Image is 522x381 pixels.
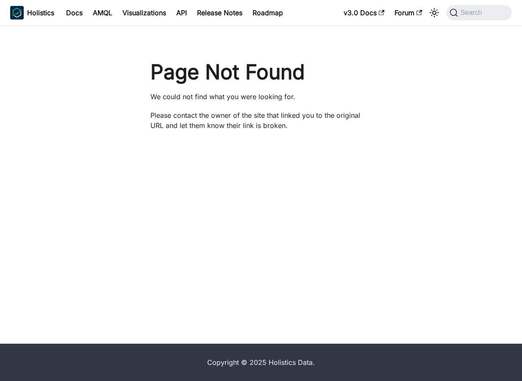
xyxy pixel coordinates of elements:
a: Release Notes [192,6,247,19]
p: Please contact the owner of the site that linked you to the original URL and let them know their ... [150,110,372,131]
p: We could not find what you were looking for. [150,92,372,102]
a: AMQL [88,6,117,19]
b: Holistics [27,8,54,18]
div: Copyright © 2025 Holistics Data. [31,357,491,367]
a: API [171,6,192,19]
h1: Page Not Found [150,59,372,85]
a: v3.0 Docs [339,6,389,19]
a: Docs [61,6,88,19]
a: Roadmap [247,6,288,19]
a: Visualizations [117,6,171,19]
a: Forum [389,6,427,19]
img: Holistics [10,6,24,19]
span: Search [458,9,487,17]
button: Search (Command+K) [446,5,512,20]
a: HolisticsHolisticsHolistics [10,6,54,19]
button: Switch between dark and light mode (currently system mode) [428,6,441,19]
